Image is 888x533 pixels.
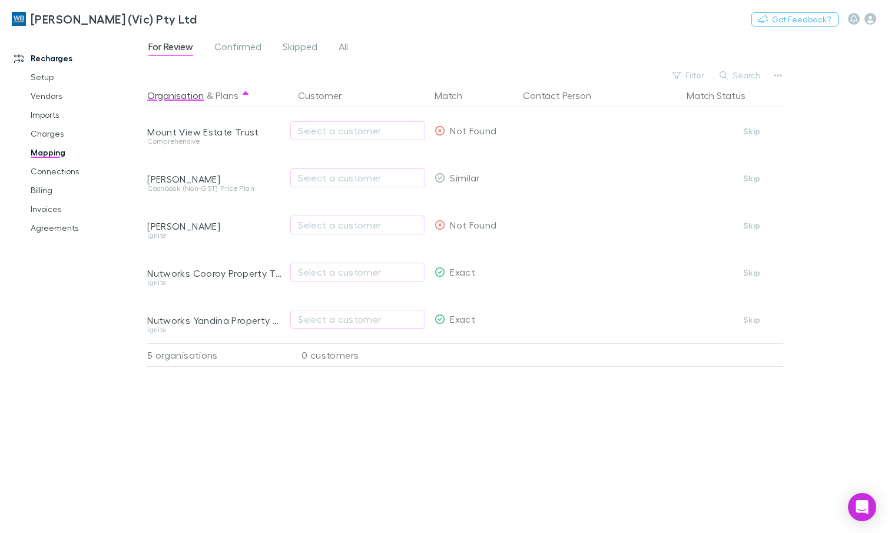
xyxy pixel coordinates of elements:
[298,312,418,326] div: Select a customer
[751,12,839,27] button: Got Feedback?
[733,171,770,186] button: Skip
[147,343,289,367] div: 5 organisations
[5,5,204,33] a: [PERSON_NAME] (Vic) Pty Ltd
[298,84,356,107] button: Customer
[290,310,425,329] button: Select a customer
[848,493,876,521] div: Open Intercom Messenger
[12,12,26,26] img: William Buck (Vic) Pty Ltd's Logo
[19,181,153,200] a: Billing
[290,121,425,140] button: Select a customer
[290,168,425,187] button: Select a customer
[450,266,475,277] span: Exact
[450,219,496,230] span: Not Found
[290,263,425,282] button: Select a customer
[289,343,430,367] div: 0 customers
[298,124,418,138] div: Select a customer
[216,84,238,107] button: Plans
[290,216,425,234] button: Select a customer
[147,267,284,279] div: Nutworks Cooroy Property Trust No 3
[687,84,760,107] button: Match Status
[147,314,284,326] div: Nutworks Yandina Property Trust No 2
[148,41,193,56] span: For Review
[450,125,496,136] span: Not Found
[339,41,348,56] span: All
[733,266,770,280] button: Skip
[19,105,153,124] a: Imports
[19,219,153,237] a: Agreements
[147,220,284,232] div: [PERSON_NAME]
[733,219,770,233] button: Skip
[147,279,284,286] div: Ignite
[283,41,317,56] span: Skipped
[147,173,284,185] div: [PERSON_NAME]
[19,162,153,181] a: Connections
[19,200,153,219] a: Invoices
[714,68,767,82] button: Search
[147,185,284,192] div: Cashbook (Non-GST) Price Plan
[147,138,284,145] div: Comprehensive
[2,49,153,68] a: Recharges
[147,232,284,239] div: Ignite
[435,84,476,107] button: Match
[450,313,475,325] span: Exact
[19,87,153,105] a: Vendors
[450,172,480,183] span: Similar
[298,218,418,232] div: Select a customer
[298,265,418,279] div: Select a customer
[733,124,770,138] button: Skip
[31,12,197,26] h3: [PERSON_NAME] (Vic) Pty Ltd
[19,124,153,143] a: Charges
[147,84,284,107] div: &
[19,143,153,162] a: Mapping
[214,41,261,56] span: Confirmed
[147,84,204,107] button: Organisation
[733,313,770,327] button: Skip
[19,68,153,87] a: Setup
[147,326,284,333] div: Ignite
[147,126,284,138] div: Mount View Estate Trust
[523,84,605,107] button: Contact Person
[298,171,418,185] div: Select a customer
[667,68,711,82] button: Filter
